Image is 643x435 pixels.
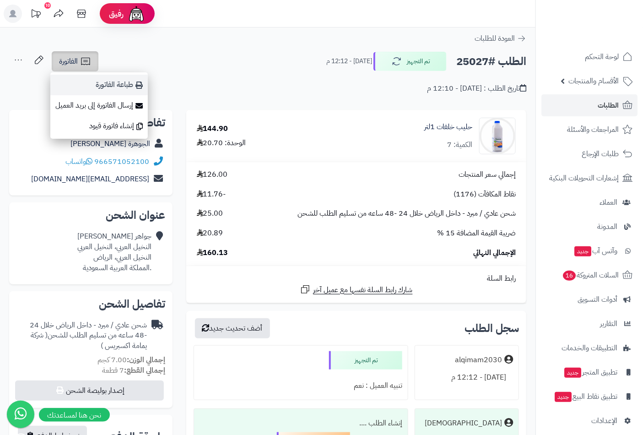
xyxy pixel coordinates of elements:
[541,191,638,213] a: العملاء
[94,156,149,167] a: 966571052100
[541,240,638,262] a: وآتس آبجديد
[585,50,619,63] span: لوحة التحكم
[127,354,165,365] strong: إجمالي الوزن:
[197,248,228,258] span: 160.13
[459,169,516,180] span: إجمالي سعر المنتجات
[581,26,634,45] img: logo-2.png
[127,5,146,23] img: ai-face.png
[197,228,223,239] span: 20.89
[197,169,228,180] span: 126.00
[578,293,617,306] span: أدوات التسويق
[424,122,472,132] a: حليب خلفات 1لتر
[77,231,151,273] div: جواهر [PERSON_NAME] النخيل العربي، النخيل العربي النخيل العربي، الرياض .المملكة العربية السعودية
[200,414,402,432] div: إنشاء الطلب ....
[562,342,617,354] span: التطبيقات والخدمات
[373,52,447,71] button: تم التجهيز
[421,369,513,386] div: [DATE] - 12:12 م
[480,118,515,154] img: 1696968873-27-90x90.jpg
[541,410,638,432] a: الإعدادات
[582,147,619,160] span: طلبات الإرجاع
[541,337,638,359] a: التطبيقات والخدمات
[297,208,516,219] span: شحن عادي / مبرد - داخل الرياض خلال 24 -48 ساعه من تسليم الطلب للشحن
[554,390,617,403] span: تطبيق نقاط البيع
[541,143,638,165] a: طلبات الإرجاع
[447,140,472,150] div: الكمية: 7
[197,189,226,200] span: -11.76
[541,119,638,141] a: المراجعات والأسئلة
[456,52,526,71] h2: الطلب #25027
[16,117,165,128] h2: تفاصيل العميل
[326,57,372,66] small: [DATE] - 12:12 م
[437,228,516,239] span: ضريبة القيمة المضافة 15 %
[562,269,619,282] span: السلات المتروكة
[597,220,617,233] span: المدونة
[541,46,638,68] a: لوحة التحكم
[541,264,638,286] a: السلات المتروكة16
[563,366,617,379] span: تطبيق المتجر
[50,95,148,116] a: إرسال الفاتورة إلى بريد العميل
[124,365,165,376] strong: إجمالي القطع:
[65,156,92,167] a: واتساب
[475,33,526,44] a: العودة للطلبات
[455,355,502,365] div: alqimam2030
[24,5,47,25] a: تحديثات المنصة
[573,245,617,257] span: وآتس آب
[427,83,526,94] div: تاريخ الطلب : [DATE] - 12:10 م
[52,51,98,71] a: الفاتورة
[31,330,147,351] span: ( شركة يمامة اكسبريس )
[465,323,519,334] h3: سجل الطلب
[16,210,165,221] h2: عنوان الشحن
[197,138,246,148] div: الوحدة: 20.70
[97,354,165,365] small: 7.00 كجم
[568,75,619,87] span: الأقسام والمنتجات
[197,208,223,219] span: 25.00
[541,361,638,383] a: تطبيق المتجرجديد
[59,56,78,67] span: الفاتورة
[598,99,619,112] span: الطلبات
[473,248,516,258] span: الإجمالي النهائي
[541,167,638,189] a: إشعارات التحويلات البنكية
[600,196,617,209] span: العملاء
[541,313,638,335] a: التقارير
[300,284,413,295] a: شارك رابط السلة نفسها مع عميل آخر
[50,75,148,95] a: طباعة الفاتورة
[541,288,638,310] a: أدوات التسويق
[31,174,149,185] a: [EMAIL_ADDRESS][DOMAIN_NAME]
[102,365,165,376] small: 7 قطعة
[197,124,228,134] div: 144.90
[15,381,164,401] button: إصدار بوليصة الشحن
[591,414,617,427] span: الإعدادات
[190,273,523,284] div: رابط السلة
[454,189,516,200] span: نقاط المكافآت (1176)
[574,246,591,256] span: جديد
[600,317,617,330] span: التقارير
[567,123,619,136] span: المراجعات والأسئلة
[563,271,576,281] span: 16
[541,386,638,408] a: تطبيق نقاط البيعجديد
[70,138,150,149] a: الجوهرة [PERSON_NAME]
[44,2,51,9] div: 10
[564,368,581,378] span: جديد
[200,377,402,395] div: تنبيه العميل : نعم
[195,318,270,338] button: أضف تحديث جديد
[425,418,502,429] div: [DEMOGRAPHIC_DATA]
[313,285,413,295] span: شارك رابط السلة نفسها مع عميل آخر
[541,94,638,116] a: الطلبات
[16,299,165,310] h2: تفاصيل الشحن
[549,172,619,185] span: إشعارات التحويلات البنكية
[329,351,402,370] div: تم التجهيز
[555,392,572,402] span: جديد
[16,320,147,352] div: شحن عادي / مبرد - داخل الرياض خلال 24 -48 ساعه من تسليم الطلب للشحن
[475,33,515,44] span: العودة للطلبات
[541,216,638,238] a: المدونة
[50,116,148,136] a: إنشاء فاتورة قيود
[109,8,124,19] span: رفيق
